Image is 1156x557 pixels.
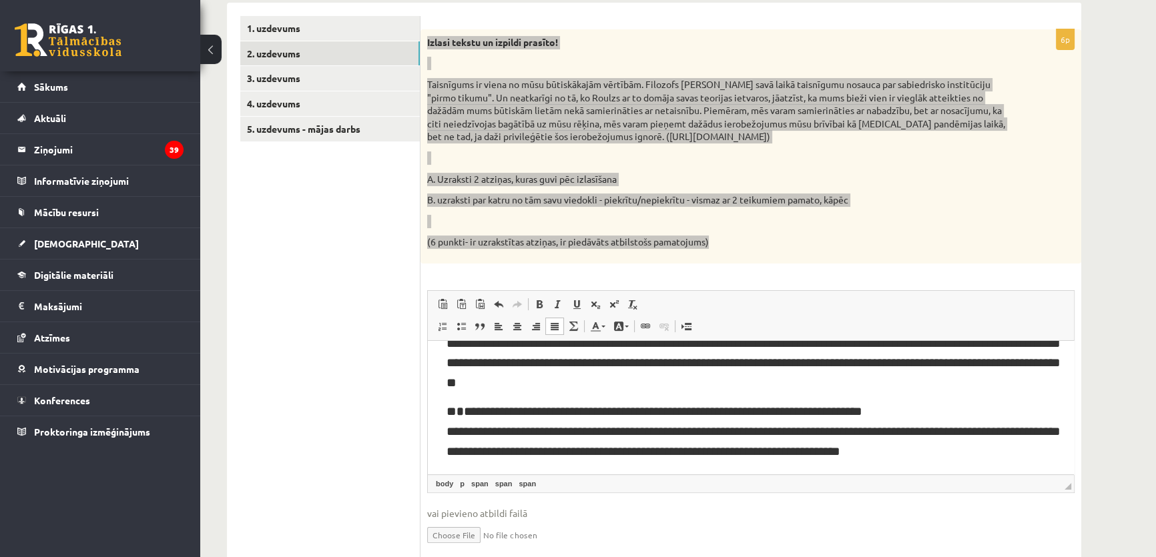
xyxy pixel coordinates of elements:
a: Apakšraksts [586,296,605,313]
p: 6p [1056,29,1075,50]
a: Konferences [17,385,184,416]
a: Motivācijas programma [17,354,184,384]
strong: Izlasi tekstu un izpildi prasīto! [427,36,558,48]
a: Bloka citāts [471,318,489,335]
a: Izlīdzināt pa labi [527,318,545,335]
span: Mērogot [1065,483,1071,490]
p: Taisnīgums ir viena no mūsu būtiskākajām vērtībām. Filozofs [PERSON_NAME] savā laikā taisnīgumu n... [427,78,1008,143]
a: Izlīdzināt malas [545,318,564,335]
a: Rīgas 1. Tālmācības vidusskola [15,23,121,57]
a: [URL][DOMAIN_NAME] [669,130,767,142]
a: Augšraksts [605,296,623,313]
legend: Informatīvie ziņojumi [34,165,184,196]
a: Informatīvie ziņojumi [17,165,184,196]
a: Atsaistīt [655,318,673,335]
a: p elements [457,478,467,490]
span: Konferences [34,394,90,406]
p: (6 punkti- ir uzrakstītas atziņas, ir piedāvāts atbilstošs pamatojums) [427,235,1008,249]
a: 4. uzdevums [240,91,420,116]
iframe: Bagātinātā teksta redaktors, wiswyg-editor-user-answer-47433784211620 [428,341,1074,474]
a: Mācību resursi [17,197,184,227]
span: Proktoringa izmēģinājums [34,426,150,438]
a: 1. uzdevums [240,16,420,41]
legend: Maksājumi [34,291,184,322]
a: span elements [516,478,539,490]
a: Digitālie materiāli [17,259,184,290]
span: Sākums [34,81,68,93]
a: Ievietot kā vienkāršu tekstu (vadīšanas taustiņš+pārslēgšanas taustiņš+V) [452,296,471,313]
p: B. uzraksti par katru no tām savu viedokli - piekrītu/nepiekrītu - vismaz ar 2 teikumiem pamato, ... [427,193,1008,207]
a: [DEMOGRAPHIC_DATA] [17,228,184,259]
a: 5. uzdevums - mājas darbs [240,117,420,141]
span: vai pievieno atbildi failā [427,506,1075,520]
a: Maksājumi [17,291,184,322]
a: Ielīmēt (vadīšanas taustiņš+V) [433,296,452,313]
a: Centrēti [508,318,527,335]
a: Sākums [17,71,184,102]
span: Digitālie materiāli [34,269,113,281]
span: Motivācijas programma [34,363,139,375]
a: Slīpraksts (vadīšanas taustiņš+I) [549,296,567,313]
a: Fona krāsa [609,318,633,335]
i: 39 [165,141,184,159]
legend: Ziņojumi [34,134,184,165]
span: Mācību resursi [34,206,99,218]
a: Treknraksts (vadīšanas taustiņš+B) [530,296,549,313]
span: Aktuāli [34,112,66,124]
a: 2. uzdevums [240,41,420,66]
a: Ievietot/noņemt sarakstu ar aizzīmēm [452,318,471,335]
a: 3. uzdevums [240,66,420,91]
span: Atzīmes [34,332,70,344]
a: Ievietot lapas pārtraukumu drukai [677,318,695,335]
a: Proktoringa izmēģinājums [17,416,184,447]
a: body elements [433,478,456,490]
span: [DEMOGRAPHIC_DATA] [34,237,139,249]
a: Teksta krāsa [586,318,609,335]
a: Ziņojumi39 [17,134,184,165]
a: Pasvītrojums (vadīšanas taustiņš+U) [567,296,586,313]
a: Aktuāli [17,103,184,133]
a: Atcelt (vadīšanas taustiņš+Z) [489,296,508,313]
a: Noņemt stilus [623,296,642,313]
a: Atkārtot (vadīšanas taustiņš+Y) [508,296,527,313]
a: span elements [469,478,491,490]
a: Math [564,318,583,335]
a: Izlīdzināt pa kreisi [489,318,508,335]
a: span elements [493,478,515,490]
a: Ievietot no Worda [471,296,489,313]
a: Atzīmes [17,322,184,353]
p: A. Uzraksti 2 atziņas, kuras guvi pēc izlasīšana [427,173,1008,186]
a: Saite (vadīšanas taustiņš+K) [636,318,655,335]
a: Ievietot/noņemt numurētu sarakstu [433,318,452,335]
